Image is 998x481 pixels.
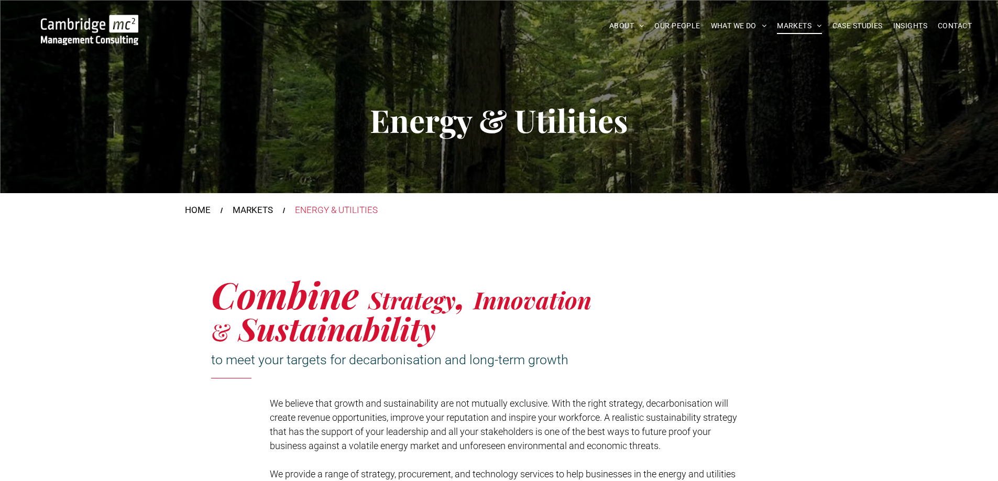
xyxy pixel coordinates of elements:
span: We believe that growth and sustainability are not mutually exclusive. With the right strategy, de... [270,398,737,451]
span: Sustainability [238,307,436,349]
span: Innovation [474,284,591,315]
a: MARKETS [772,18,827,34]
a: INSIGHTS [888,18,933,34]
span: Strategy [368,284,456,315]
a: MARKETS [233,204,273,217]
span: Combine [211,270,359,319]
div: ENERGY & UTILITIES [295,204,378,217]
a: CONTACT [933,18,977,34]
a: OUR PEOPLE [649,18,705,34]
a: ABOUT [604,18,650,34]
nav: Breadcrumbs [185,204,814,217]
img: Go to Homepage [41,15,138,45]
span: to meet your targets for decarbonisation and long-term growth [211,352,568,367]
span: Energy & Utilities [370,99,628,141]
a: CASE STUDIES [827,18,888,34]
a: WHAT WE DO [706,18,772,34]
a: HOME [185,204,211,217]
span: , [456,270,466,319]
span: & [211,316,231,347]
a: Your Business Transformed | Cambridge Management Consulting [41,16,138,27]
